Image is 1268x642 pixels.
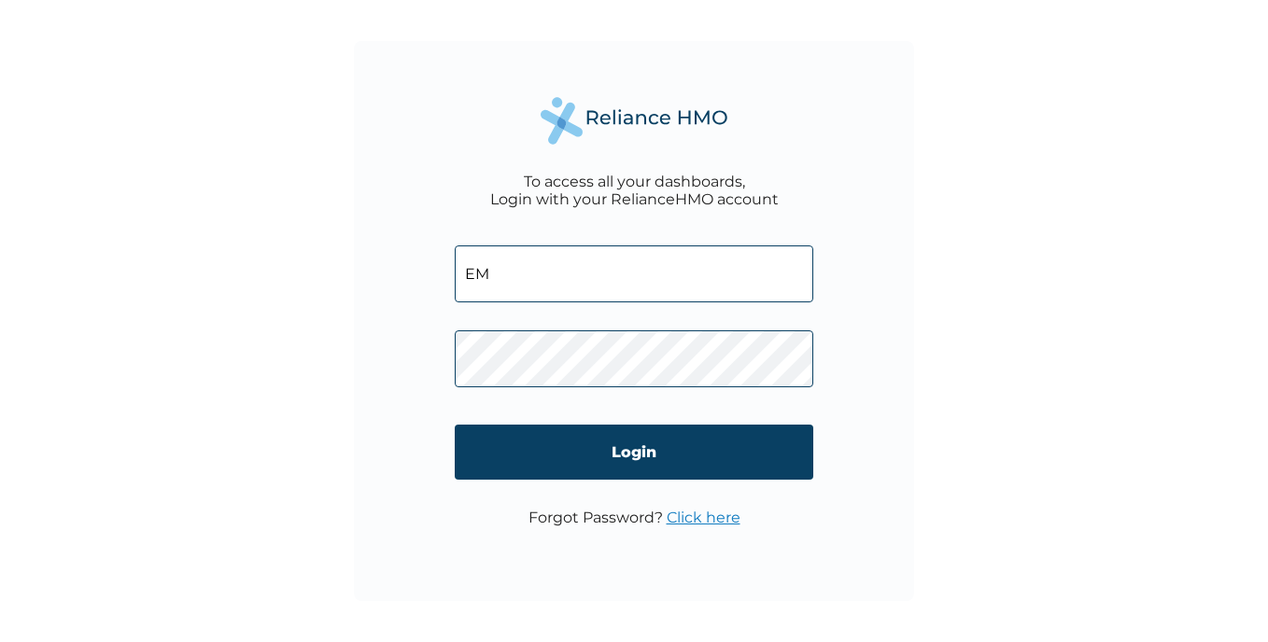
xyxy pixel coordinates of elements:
[667,509,740,526] a: Click here
[455,245,813,302] input: Email address or HMO ID
[528,509,740,526] p: Forgot Password?
[490,173,779,208] div: To access all your dashboards, Login with your RelianceHMO account
[455,425,813,480] input: Login
[541,97,727,145] img: Reliance Health's Logo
